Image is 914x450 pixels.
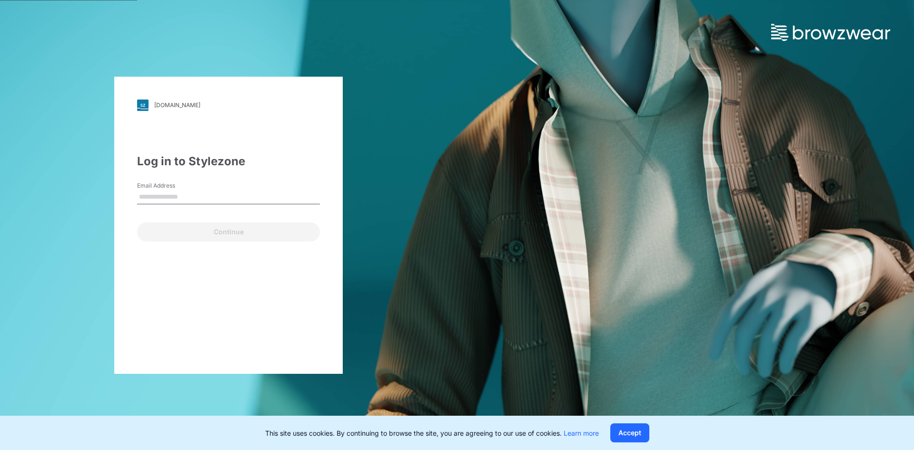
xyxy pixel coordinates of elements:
p: This site uses cookies. By continuing to browse the site, you are agreeing to our use of cookies. [265,428,599,438]
a: Learn more [564,429,599,437]
label: Email Address [137,181,204,190]
img: svg+xml;base64,PHN2ZyB3aWR0aD0iMjgiIGhlaWdodD0iMjgiIHZpZXdCb3g9IjAgMCAyOCAyOCIgZmlsbD0ibm9uZSIgeG... [137,100,149,111]
div: Log in to Stylezone [137,153,320,170]
img: browzwear-logo.73288ffb.svg [771,24,890,41]
button: Accept [610,423,649,442]
a: [DOMAIN_NAME] [137,100,320,111]
div: [DOMAIN_NAME] [154,101,200,109]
